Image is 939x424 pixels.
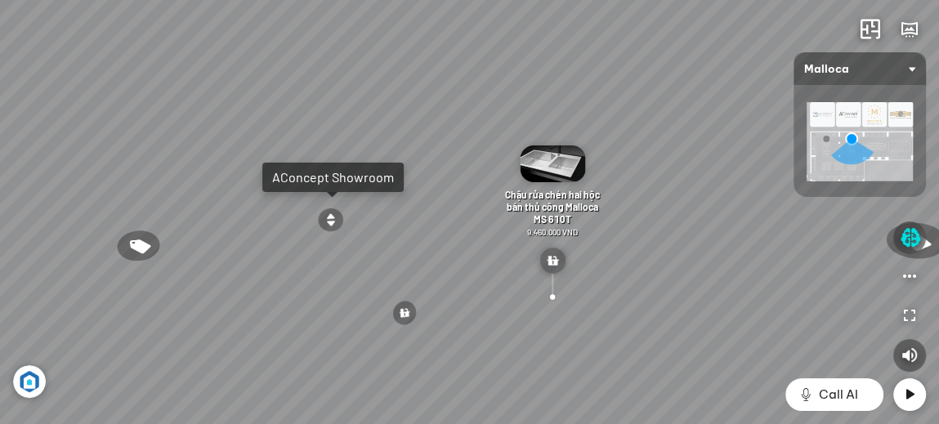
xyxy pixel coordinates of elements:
img: Ch_u_r_a_ch_n_M_76JNRYHCCP4G.gif [520,145,585,182]
div: AConcept Showroom [272,169,394,185]
img: type_countertop_H7W4Z3RXHCN6.svg [539,248,566,274]
span: 9.460.000 VND [527,227,578,237]
span: Call AI [819,385,858,404]
span: Malloca [804,52,915,85]
img: Artboard_6_4x_1_F4RHW9YJWHU.jpg [13,365,46,398]
button: Call AI [785,378,883,411]
span: Chậu rửa chén hai hộc bán thủ công Malloca MS 610T [505,189,600,225]
img: 00_KXHYH3JVN6E4.png [807,102,913,181]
